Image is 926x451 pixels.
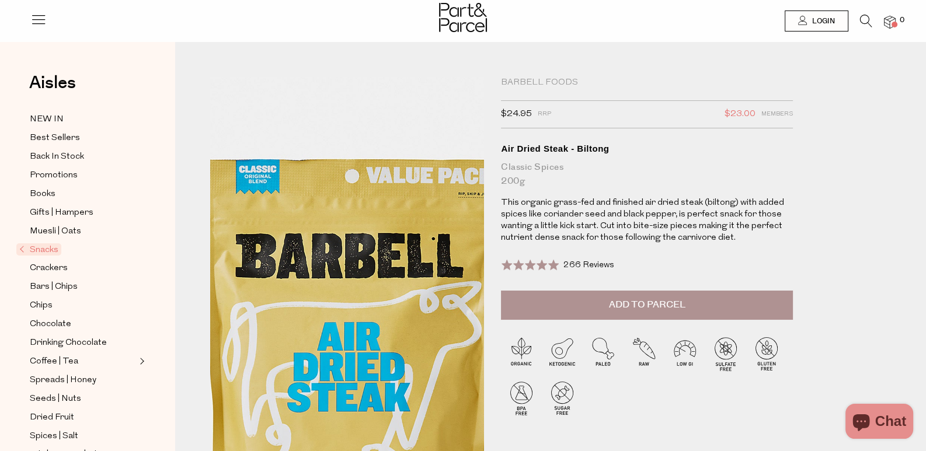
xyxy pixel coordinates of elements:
img: P_P-ICONS-Live_Bec_V11_Organic.svg [501,333,542,374]
a: Drinking Chocolate [30,335,136,350]
a: 0 [884,16,896,28]
span: Chocolate [30,317,71,331]
div: Classic Spices 200g [501,160,793,188]
a: Muesli | Oats [30,224,136,239]
div: Barbell Foods [501,77,793,89]
span: Crackers [30,261,68,275]
img: P_P-ICONS-Live_Bec_V11_Ketogenic.svg [542,333,583,374]
span: RRP [538,107,551,122]
img: P_P-ICONS-Live_Bec_V11_Gluten_Free.svg [746,333,787,374]
span: Aisles [29,70,76,96]
button: Add to Parcel [501,291,793,320]
a: Promotions [30,168,136,183]
a: Bars | Chips [30,279,136,294]
span: Members [761,107,793,122]
span: $23.00 [725,107,756,122]
p: This organic grass-fed and finished air dried steak (biltong) with added spices like coriander se... [501,197,793,244]
img: P_P-ICONS-Live_Bec_V11_BPA_Free.svg [501,377,542,418]
a: Snacks [19,243,136,257]
a: NEW IN [30,112,136,127]
span: Bars | Chips [30,280,78,294]
img: P_P-ICONS-Live_Bec_V11_Paleo.svg [583,333,624,374]
span: Muesli | Oats [30,225,81,239]
span: Coffee | Tea [30,355,78,369]
a: Chocolate [30,317,136,331]
a: Spices | Salt [30,429,136,443]
span: Chips [30,299,53,313]
img: P_P-ICONS-Live_Bec_V11_Low_Gi.svg [664,333,705,374]
span: Add to Parcel [609,298,685,312]
a: Chips [30,298,136,313]
span: 0 [897,15,907,26]
span: Best Sellers [30,131,80,145]
span: Back In Stock [30,150,84,164]
span: Gifts | Hampers [30,206,93,220]
a: Crackers [30,261,136,275]
img: Part&Parcel [439,3,487,32]
span: Drinking Chocolate [30,336,107,350]
inbox-online-store-chat: Shopify online store chat [842,404,917,442]
span: Spreads | Honey [30,373,96,387]
img: P_P-ICONS-Live_Bec_V11_Sugar_Free.svg [542,377,583,418]
span: Books [30,187,55,201]
button: Expand/Collapse Coffee | Tea [137,354,145,368]
span: Seeds | Nuts [30,392,81,406]
a: Gifts | Hampers [30,205,136,220]
a: Login [785,11,848,32]
span: $24.95 [501,107,532,122]
a: Dried Fruit [30,410,136,425]
span: 266 Reviews [563,261,614,270]
a: Books [30,187,136,201]
img: P_P-ICONS-Live_Bec_V11_Sulfate_Free.svg [705,333,746,374]
a: Seeds | Nuts [30,391,136,406]
a: Best Sellers [30,131,136,145]
a: Aisles [29,74,76,103]
span: Snacks [16,243,61,256]
a: Back In Stock [30,149,136,164]
span: Login [809,16,835,26]
a: Coffee | Tea [30,354,136,369]
span: Dried Fruit [30,411,74,425]
a: Spreads | Honey [30,373,136,387]
span: Spices | Salt [30,429,78,443]
span: NEW IN [30,113,64,127]
span: Promotions [30,169,78,183]
img: P_P-ICONS-Live_Bec_V11_Raw.svg [624,333,664,374]
div: Air Dried Steak - Biltong [501,143,793,155]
